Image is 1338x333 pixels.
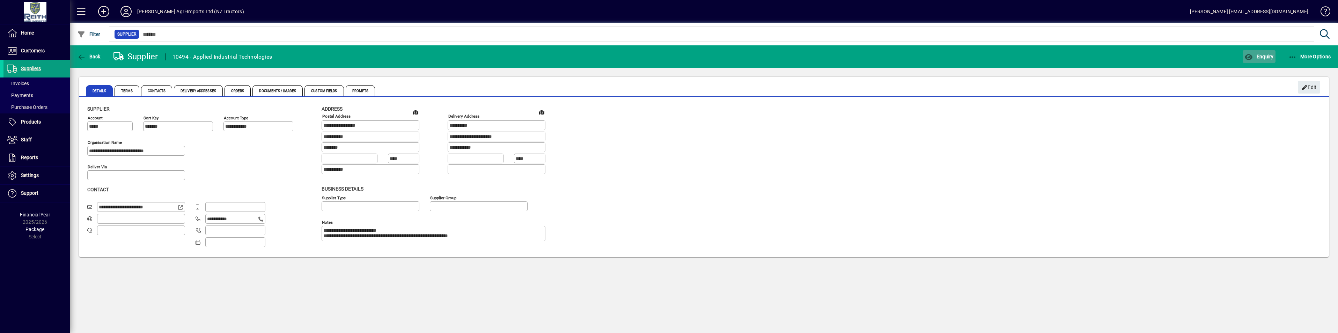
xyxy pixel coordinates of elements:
[3,167,70,184] a: Settings
[21,155,38,160] span: Reports
[21,48,45,53] span: Customers
[3,89,70,101] a: Payments
[172,51,272,62] div: 10494 - Applied Industrial Technologies
[21,172,39,178] span: Settings
[3,131,70,149] a: Staff
[1243,50,1275,63] button: Enquiry
[1315,1,1329,24] a: Knowledge Base
[322,106,343,112] span: Address
[3,185,70,202] a: Support
[1287,50,1333,63] button: More Options
[117,31,136,38] span: Supplier
[322,195,346,200] mat-label: Supplier type
[113,51,158,62] div: Supplier
[7,104,47,110] span: Purchase Orders
[3,101,70,113] a: Purchase Orders
[144,116,159,120] mat-label: Sort key
[174,85,223,96] span: Delivery Addresses
[21,66,41,71] span: Suppliers
[3,24,70,42] a: Home
[1302,82,1317,93] span: Edit
[322,220,333,224] mat-label: Notes
[21,190,38,196] span: Support
[87,187,109,192] span: Contact
[3,113,70,131] a: Products
[141,85,172,96] span: Contacts
[77,54,101,59] span: Back
[410,106,421,118] a: View on map
[7,92,33,98] span: Payments
[224,116,248,120] mat-label: Account Type
[1244,54,1273,59] span: Enquiry
[21,137,32,142] span: Staff
[93,5,115,18] button: Add
[115,5,137,18] button: Profile
[87,106,110,112] span: Supplier
[430,195,456,200] mat-label: Supplier group
[20,212,50,217] span: Financial Year
[1288,54,1331,59] span: More Options
[3,149,70,166] a: Reports
[225,85,251,96] span: Orders
[346,85,375,96] span: Prompts
[1298,81,1320,94] button: Edit
[115,85,140,96] span: Terms
[86,85,113,96] span: Details
[88,116,103,120] mat-label: Account
[304,85,344,96] span: Custom Fields
[3,42,70,60] a: Customers
[322,186,363,192] span: Business details
[75,50,102,63] button: Back
[75,28,102,40] button: Filter
[1190,6,1308,17] div: [PERSON_NAME] [EMAIL_ADDRESS][DOMAIN_NAME]
[21,119,41,125] span: Products
[88,140,122,145] mat-label: Organisation name
[21,30,34,36] span: Home
[77,31,101,37] span: Filter
[252,85,303,96] span: Documents / Images
[7,81,29,86] span: Invoices
[25,227,44,232] span: Package
[137,6,244,17] div: [PERSON_NAME] Agri-Imports Ltd (NZ Tractors)
[3,77,70,89] a: Invoices
[70,50,108,63] app-page-header-button: Back
[536,106,547,118] a: View on map
[88,164,107,169] mat-label: Deliver via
